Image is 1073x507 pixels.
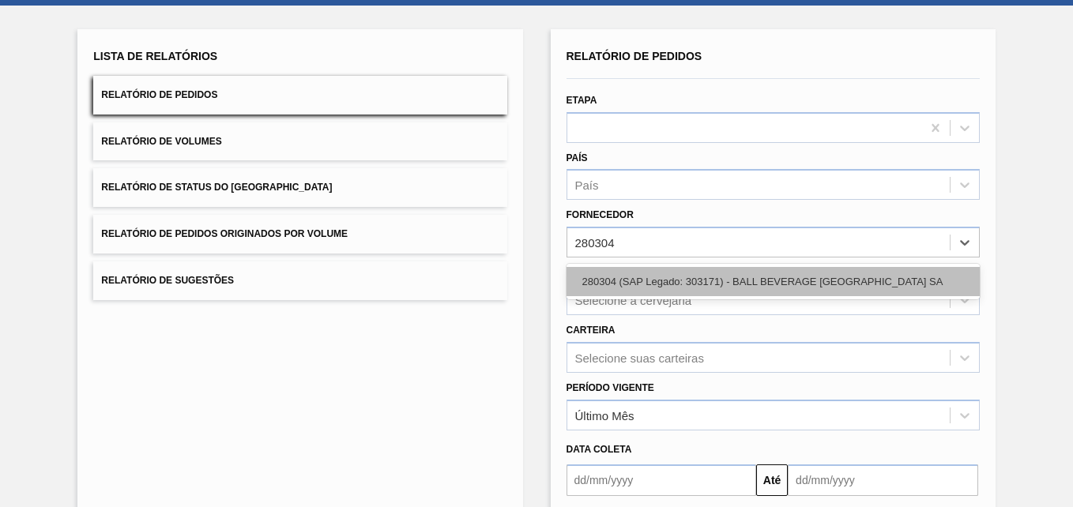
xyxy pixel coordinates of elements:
button: Relatório de Pedidos [93,76,506,115]
button: Relatório de Sugestões [93,261,506,300]
div: Último Mês [575,408,634,422]
span: Relatório de Sugestões [101,275,234,286]
div: 280304 (SAP Legado: 303171) - BALL BEVERAGE [GEOGRAPHIC_DATA] SA [567,267,980,296]
button: Relatório de Pedidos Originados por Volume [93,215,506,253]
label: País [567,152,588,163]
span: Data coleta [567,444,632,455]
div: Selecione a cervejaria [575,293,692,306]
button: Relatório de Volumes [93,122,506,161]
label: Fornecedor [567,209,634,220]
div: Selecione suas carteiras [575,351,704,364]
span: Relatório de Status do [GEOGRAPHIC_DATA] [101,182,332,193]
span: Relatório de Pedidos Originados por Volume [101,228,348,239]
label: Período Vigente [567,382,654,393]
label: Etapa [567,95,597,106]
input: dd/mm/yyyy [567,464,757,496]
button: Relatório de Status do [GEOGRAPHIC_DATA] [93,168,506,207]
span: Relatório de Pedidos [101,89,217,100]
span: Relatório de Volumes [101,136,221,147]
span: Relatório de Pedidos [567,50,702,62]
button: Até [756,464,788,496]
div: País [575,178,599,192]
label: Carteira [567,325,616,336]
span: Lista de Relatórios [93,50,217,62]
input: dd/mm/yyyy [788,464,978,496]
